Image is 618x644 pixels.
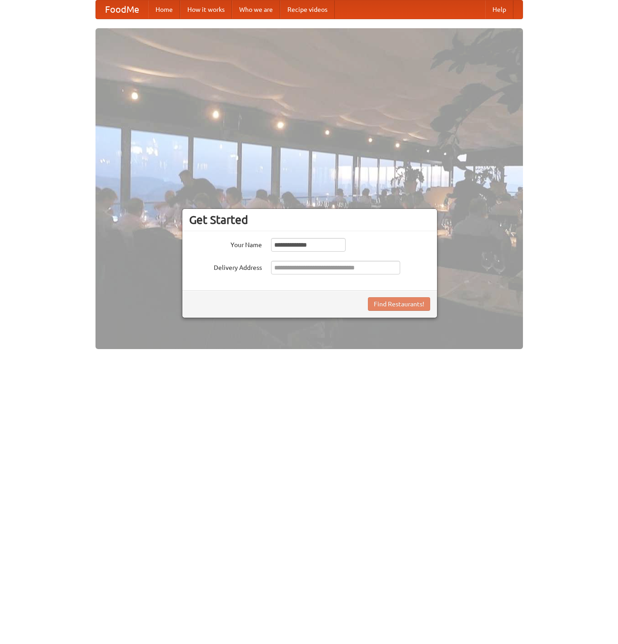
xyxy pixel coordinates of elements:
[280,0,335,19] a: Recipe videos
[189,261,262,272] label: Delivery Address
[180,0,232,19] a: How it works
[96,0,148,19] a: FoodMe
[189,238,262,249] label: Your Name
[485,0,513,19] a: Help
[232,0,280,19] a: Who we are
[148,0,180,19] a: Home
[189,213,430,227] h3: Get Started
[368,297,430,311] button: Find Restaurants!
